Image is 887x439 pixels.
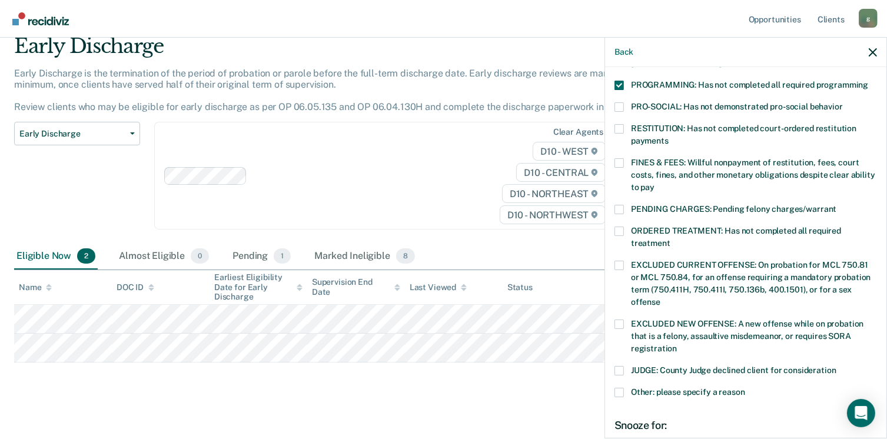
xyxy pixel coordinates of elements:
span: 8 [396,248,415,264]
img: Recidiviz [12,12,69,25]
div: Status [507,282,533,292]
div: Supervision End Date [312,277,400,297]
span: ORDERED TREATMENT: Has not completed all required treatment [631,226,841,248]
div: Almost Eligible [117,244,211,270]
span: D10 - NORTHEAST [502,184,606,203]
span: D10 - WEST [533,142,606,161]
span: RESTITUTION: Has not completed court-ordered restitution payments [631,124,856,145]
span: PRO-SOCIAL: Has not demonstrated pro-social behavior [631,102,843,111]
div: Earliest Eligibility Date for Early Discharge [214,272,303,302]
span: Early Discharge [19,129,125,139]
div: Pending [230,244,293,270]
div: Name [19,282,52,292]
div: Eligible Now [14,244,98,270]
div: Snooze for: [614,419,877,432]
span: 1 [274,248,291,264]
div: g [859,9,878,28]
span: 2 [77,248,95,264]
div: Marked Ineligible [312,244,417,270]
span: EXCLUDED CURRENT OFFENSE: On probation for MCL 750.81 or MCL 750.84, for an offense requiring a m... [631,260,871,307]
button: Back [614,47,633,57]
span: PENDING CHARGES: Pending felony charges/warrant [631,204,836,214]
span: JUDGE: County Judge declined client for consideration [631,365,836,375]
div: Open Intercom Messenger [847,399,875,427]
div: Early Discharge [14,34,679,68]
span: FINES & FEES: Willful nonpayment of restitution, fees, court costs, fines, and other monetary obl... [631,158,875,192]
button: Profile dropdown button [859,9,878,28]
span: PROGRAMMING: Has not completed all required programming [631,80,868,89]
span: 0 [191,248,209,264]
span: Other: please specify a reason [631,387,745,397]
p: Early Discharge is the termination of the period of probation or parole before the full-term disc... [14,68,647,113]
div: Clear agents [553,127,603,137]
div: DOC ID [117,282,154,292]
span: EXCLUDED NEW OFFENSE: A new offense while on probation that is a felony, assaultive misdemeanor, ... [631,319,863,353]
span: D10 - CENTRAL [516,163,606,182]
span: D10 - NORTHWEST [500,205,606,224]
div: Last Viewed [410,282,467,292]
